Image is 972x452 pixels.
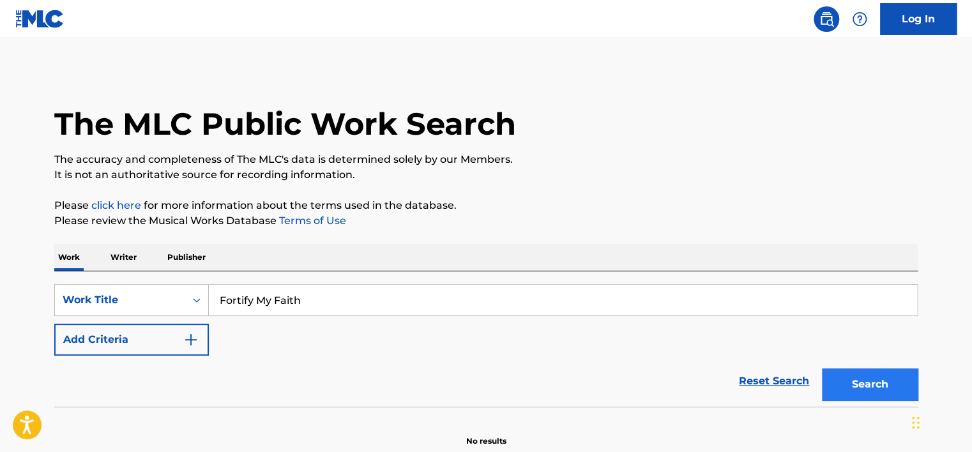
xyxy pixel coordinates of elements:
[847,6,872,32] div: Help
[822,368,918,400] button: Search
[54,167,918,183] p: It is not an authoritative source for recording information.
[908,391,972,452] div: চ্যাট উইজেট
[54,105,516,143] h1: The MLC Public Work Search
[54,324,209,356] button: Add Criteria
[54,198,918,213] p: Please for more information about the terms used in the database.
[814,6,839,32] a: Public Search
[466,420,506,447] p: No results
[54,244,84,271] p: Work
[54,152,918,167] p: The accuracy and completeness of The MLC's data is determined solely by our Members.
[54,284,918,407] form: Search Form
[54,213,918,229] p: Please review the Musical Works Database
[163,244,209,271] p: Publisher
[15,10,65,28] img: MLC Logo
[908,391,972,452] iframe: Chat Widget
[277,215,346,227] a: Terms of Use
[733,367,816,395] a: Reset Search
[819,11,834,27] img: search
[880,3,957,35] a: Log In
[63,292,178,308] div: Work Title
[183,332,199,347] img: 9d2ae6d4665cec9f34b9.svg
[852,11,867,27] img: help
[91,199,141,211] a: click here
[107,244,140,271] p: Writer
[912,403,920,442] div: টেনে আনুন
